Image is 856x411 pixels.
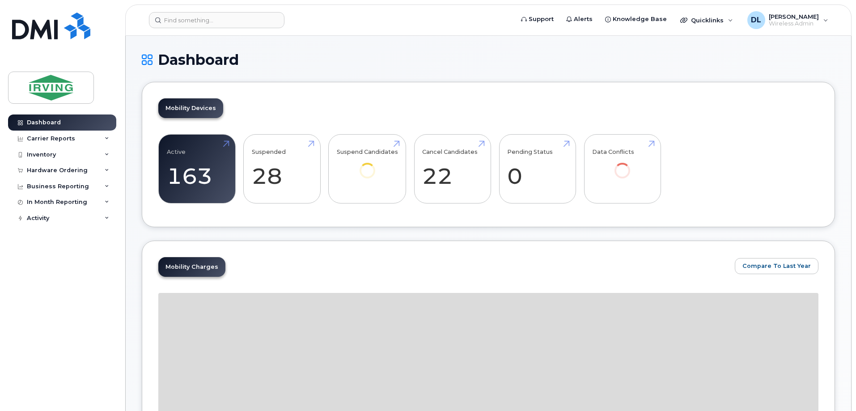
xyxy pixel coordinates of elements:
a: Mobility Charges [158,257,225,277]
a: Data Conflicts [592,140,653,191]
button: Compare To Last Year [735,258,818,274]
a: Suspend Candidates [337,140,398,191]
a: Pending Status 0 [507,140,568,199]
a: Cancel Candidates 22 [422,140,483,199]
span: Compare To Last Year [742,262,811,270]
h1: Dashboard [142,52,835,68]
a: Mobility Devices [158,98,223,118]
a: Active 163 [167,140,227,199]
a: Suspended 28 [252,140,312,199]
